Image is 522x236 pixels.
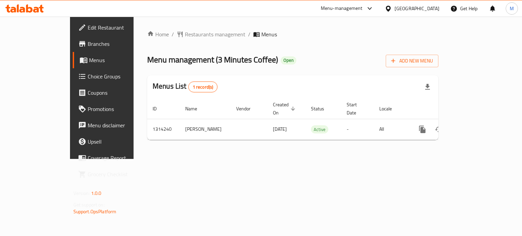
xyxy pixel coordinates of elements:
[88,72,152,80] span: Choice Groups
[73,133,157,150] a: Upsell
[73,166,157,182] a: Grocery Checklist
[311,126,328,133] span: Active
[321,4,363,13] div: Menu-management
[419,79,436,95] div: Export file
[73,189,90,198] span: Version:
[73,68,157,85] a: Choice Groups
[73,207,117,216] a: Support.OpsPlatform
[347,101,366,117] span: Start Date
[147,30,169,38] a: Home
[395,5,439,12] div: [GEOGRAPHIC_DATA]
[73,52,157,68] a: Menus
[147,52,278,67] span: Menu management ( 3 Minutes Coffee )
[153,105,166,113] span: ID
[379,105,401,113] span: Locale
[341,119,374,140] td: -
[311,105,333,113] span: Status
[89,56,152,64] span: Menus
[147,119,180,140] td: 1314240
[73,85,157,101] a: Coupons
[147,30,438,38] nav: breadcrumb
[73,150,157,166] a: Coverage Report
[431,121,447,138] button: Change Status
[73,19,157,36] a: Edit Restaurant
[88,121,152,129] span: Menu disclaimer
[273,101,297,117] span: Created On
[91,189,102,198] span: 1.0.0
[73,200,105,209] span: Get support on:
[88,40,152,48] span: Branches
[281,57,296,63] span: Open
[88,154,152,162] span: Coverage Report
[177,30,245,38] a: Restaurants management
[180,119,231,140] td: [PERSON_NAME]
[189,84,217,90] span: 1 record(s)
[88,105,152,113] span: Promotions
[88,23,152,32] span: Edit Restaurant
[281,56,296,65] div: Open
[172,30,174,38] li: /
[88,138,152,146] span: Upsell
[236,105,259,113] span: Vendor
[261,30,277,38] span: Menus
[73,101,157,117] a: Promotions
[88,170,152,178] span: Grocery Checklist
[386,55,438,67] button: Add New Menu
[273,125,287,133] span: [DATE]
[414,121,431,138] button: more
[153,81,217,92] h2: Menus List
[510,5,514,12] span: M
[248,30,250,38] li: /
[185,105,206,113] span: Name
[73,117,157,133] a: Menu disclaimer
[147,98,485,140] table: enhanced table
[188,81,218,92] div: Total records count
[391,57,433,65] span: Add New Menu
[374,119,409,140] td: All
[185,30,245,38] span: Restaurants management
[409,98,485,119] th: Actions
[73,36,157,52] a: Branches
[88,89,152,97] span: Coupons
